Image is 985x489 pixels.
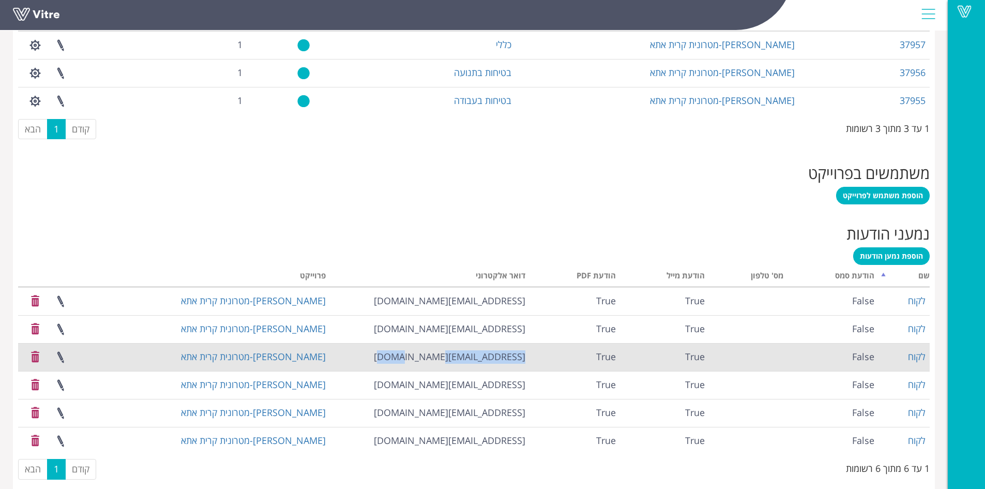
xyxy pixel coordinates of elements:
[18,459,48,480] a: הבא
[47,119,66,140] a: 1
[181,406,326,419] a: [PERSON_NAME]-מטרונית קרית אתא
[181,59,247,87] td: 1
[529,315,620,343] td: True
[620,427,709,455] td: True
[900,94,926,107] a: 37955
[65,459,96,480] a: קודם
[181,378,326,391] a: [PERSON_NAME]-מטרונית קרית אתא
[297,39,310,52] img: yes
[836,187,930,204] a: הוספת משתמש לפרוייקט
[529,399,620,427] td: True
[454,94,511,107] a: בטיחות בעבודה
[620,343,709,371] td: True
[787,315,878,343] td: False
[860,251,923,261] span: הוספת נמען הודעות
[330,399,529,427] td: [EMAIL_ADDRESS][DOMAIN_NAME]
[181,322,326,335] a: [PERSON_NAME]-מטרונית קרית אתא
[181,87,247,115] td: 1
[787,399,878,427] td: False
[787,287,878,315] td: False
[529,268,620,287] th: הודעת PDF
[900,38,926,51] a: 37957
[853,247,930,265] a: הוספת נמען הודעות
[18,119,48,140] a: הבא
[47,459,66,480] a: 1
[18,165,930,182] h2: משתמשים בפרוייקט
[181,294,326,307] a: [PERSON_NAME]-מטרונית קרית אתא
[878,268,930,287] th: שם: activate to sort column descending
[529,343,620,371] td: True
[132,268,330,287] th: פרוייקט
[650,38,795,51] a: [PERSON_NAME]-מטרונית קרית אתא
[620,315,709,343] td: True
[181,434,326,447] a: [PERSON_NAME]-מטרונית קרית אתא
[846,118,930,136] div: 1 עד 3 מתוך 3 רשומות
[496,38,511,51] a: כללי
[620,371,709,399] td: True
[330,371,529,399] td: [EMAIL_ADDRESS][DOMAIN_NAME]
[843,190,923,200] span: הוספת משתמש לפרוייקט
[846,458,930,476] div: 1 עד 6 מתוך 6 רשומות
[908,406,926,419] a: לקוח
[787,427,878,455] td: False
[181,350,326,363] a: [PERSON_NAME]-מטרונית קרית אתא
[297,67,310,80] img: yes
[908,322,926,335] a: לקוח
[620,399,709,427] td: True
[297,95,310,108] img: yes
[529,287,620,315] td: True
[330,343,529,371] td: [EMAIL_ADDRESS][DOMAIN_NAME]
[650,94,795,107] a: [PERSON_NAME]-מטרונית קרית אתא
[65,119,96,140] a: קודם
[529,371,620,399] td: True
[330,427,529,455] td: [EMAIL_ADDRESS][DOMAIN_NAME]
[620,268,709,287] th: הודעת מייל
[330,315,529,343] td: [EMAIL_ADDRESS][DOMAIN_NAME]
[908,294,926,307] a: לקוח
[620,287,709,315] td: True
[908,434,926,447] a: לקוח
[908,378,926,391] a: לקוח
[181,31,247,59] td: 1
[18,225,930,242] h2: נמעני הודעות
[900,66,926,79] a: 37956
[787,371,878,399] td: False
[529,427,620,455] td: True
[454,66,511,79] a: בטיחות בתנועה
[650,66,795,79] a: [PERSON_NAME]-מטרונית קרית אתא
[787,268,878,287] th: הודעת סמס
[330,287,529,315] td: [EMAIL_ADDRESS][DOMAIN_NAME]
[709,268,788,287] th: מס' טלפון
[330,268,529,287] th: דואר אלקטרוני
[908,350,926,363] a: לקוח
[787,343,878,371] td: False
